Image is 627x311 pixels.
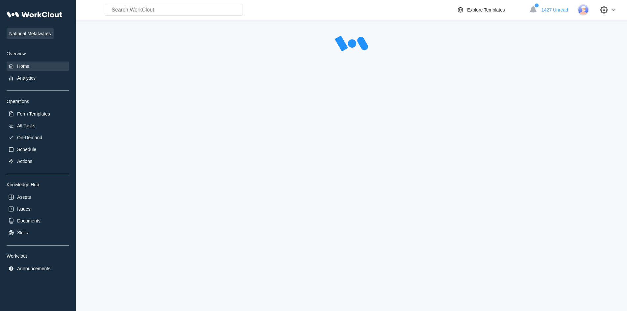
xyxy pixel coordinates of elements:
div: Analytics [17,75,36,81]
a: Form Templates [7,109,69,118]
div: Form Templates [17,111,50,117]
a: On-Demand [7,133,69,142]
div: Assets [17,194,31,200]
a: Actions [7,157,69,166]
a: Assets [7,193,69,202]
a: Skills [7,228,69,237]
div: Schedule [17,147,36,152]
div: All Tasks [17,123,35,128]
div: Knowledge Hub [7,182,69,187]
div: Workclout [7,253,69,259]
input: Search WorkClout [105,4,243,16]
span: 1427 Unread [541,7,568,13]
a: Schedule [7,145,69,154]
span: National Metalwares [7,28,54,39]
img: user-3.png [578,4,589,15]
div: Overview [7,51,69,56]
a: Announcements [7,264,69,273]
div: Operations [7,99,69,104]
div: On-Demand [17,135,42,140]
div: Skills [17,230,28,235]
a: Documents [7,216,69,225]
a: Issues [7,204,69,214]
a: Explore Templates [457,6,526,14]
div: Issues [17,206,30,212]
div: Home [17,64,29,69]
div: Announcements [17,266,50,271]
a: Home [7,62,69,71]
div: Documents [17,218,40,223]
a: All Tasks [7,121,69,130]
div: Explore Templates [467,7,505,13]
div: Actions [17,159,32,164]
a: Analytics [7,73,69,83]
